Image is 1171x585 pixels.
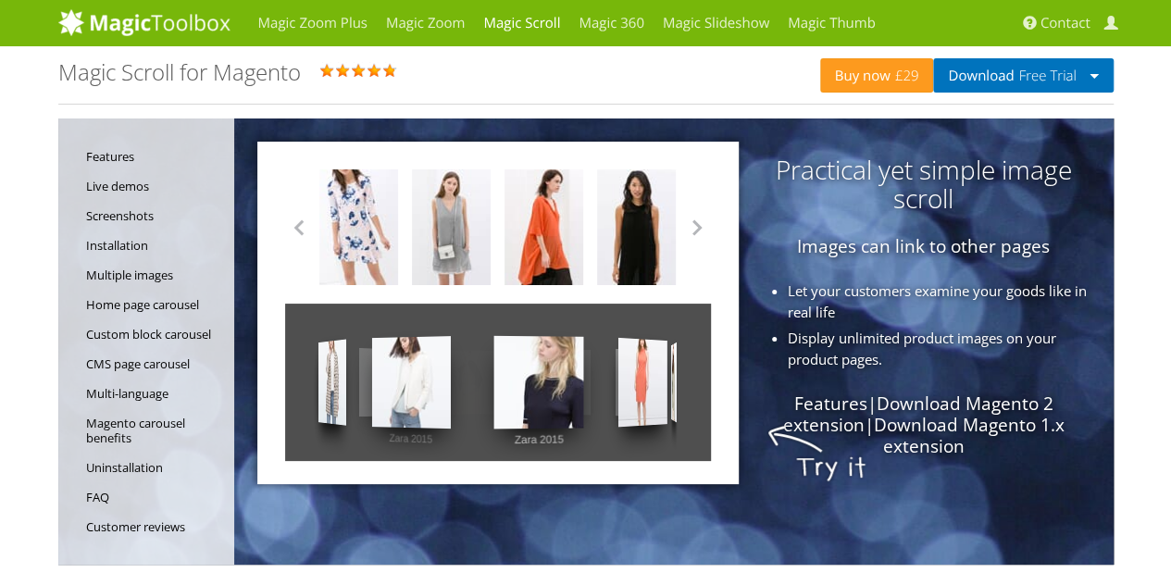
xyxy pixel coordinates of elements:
[58,60,301,84] h1: Magic Scroll for Magento
[514,429,563,452] span: Zara 2015
[86,512,225,541] a: Customer reviews
[891,68,919,83] span: £29
[234,156,1077,213] h3: Practical yet simple image scroll
[86,230,225,260] a: Installation
[234,236,1077,257] p: Images can link to other pages
[86,171,225,201] a: Live demos
[86,290,225,319] a: Home page carousel
[86,408,225,453] a: Magento carousel benefits
[389,427,431,450] span: Zara 2015
[58,60,820,90] div: Rating: 5.0 ( )
[371,304,450,461] a: Zara 2015
[1014,68,1076,83] span: Free Trial
[86,142,225,171] a: Features
[86,201,225,230] a: Screenshots
[58,8,230,36] img: MagicToolbox.com - Image tools for your website
[86,319,225,349] a: Custom block carousel
[86,482,225,512] a: FAQ
[783,392,1053,437] a: Download Magento 2 extension
[493,304,583,462] a: Zara 2015
[874,413,1065,458] a: Download Magento 1.x extension
[86,453,225,482] a: Uninstallation
[820,58,934,93] a: Buy now£29
[86,349,225,379] a: CMS page carousel
[86,260,225,290] a: Multiple images
[1040,14,1090,32] span: Contact
[933,58,1113,93] button: DownloadFree Trial
[86,379,225,408] a: Multi-language
[794,392,867,416] a: Features
[234,393,1077,457] p: | |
